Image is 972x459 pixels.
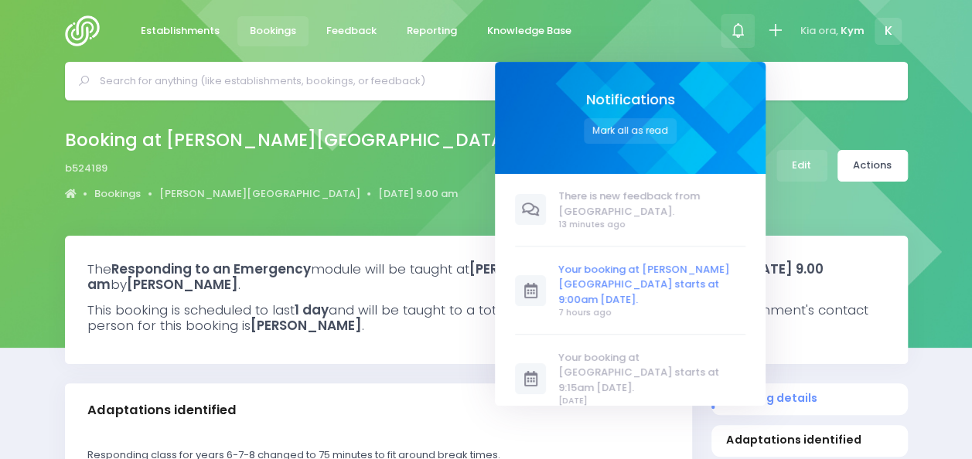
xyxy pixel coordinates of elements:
span: Establishments [141,23,220,39]
span: 13 minutes ago [558,219,745,231]
span: Adaptations identified [726,432,892,448]
a: Your booking at [PERSON_NAME][GEOGRAPHIC_DATA] starts at 9:00am [DATE]. 7 hours ago [515,262,745,319]
span: Notifications [585,92,674,108]
span: Reporting [407,23,457,39]
span: b524189 [65,161,107,176]
a: [DATE] 9.00 am [378,186,458,202]
a: Bookings [237,16,309,46]
span: Your booking at [PERSON_NAME][GEOGRAPHIC_DATA] starts at 9:00am [DATE]. [558,262,745,308]
strong: [PERSON_NAME] [251,316,362,335]
strong: [PERSON_NAME] [127,275,238,294]
a: Feedback [314,16,390,46]
span: Kym [841,23,865,39]
a: Edit [776,150,827,182]
a: Your booking at [GEOGRAPHIC_DATA] starts at 9:15am [DATE]. [DATE] [515,350,745,407]
span: Bookings [250,23,296,39]
span: Feedback [326,23,377,39]
a: Reporting [394,16,470,46]
span: [DATE] [558,395,745,407]
h2: Booking at [PERSON_NAME][GEOGRAPHIC_DATA] [65,130,512,151]
span: Booking details [726,390,892,406]
button: Mark all as read [584,118,677,144]
a: Establishments [128,16,233,46]
img: Logo [65,15,109,46]
strong: 1 day [295,301,329,319]
span: K [875,18,902,45]
strong: Responding to an Emergency [111,260,311,278]
a: Knowledge Base [475,16,585,46]
strong: [PERSON_NAME][GEOGRAPHIC_DATA] [469,260,728,278]
a: [PERSON_NAME][GEOGRAPHIC_DATA] [159,186,360,202]
span: Knowledge Base [487,23,571,39]
a: There is new feedback from [GEOGRAPHIC_DATA]. 13 minutes ago [515,189,745,231]
a: Booking details [711,383,908,415]
input: Search for anything (like establishments, bookings, or feedback) [100,70,886,93]
strong: [DATE] 9.00 am [87,260,824,294]
a: Bookings [94,186,141,202]
span: 7 hours ago [558,307,745,319]
span: Your booking at [GEOGRAPHIC_DATA] starts at 9:15am [DATE]. [558,350,745,396]
h3: This booking is scheduled to last and will be taught to a total of in . The establishment's conta... [87,302,885,334]
a: Actions [837,150,908,182]
span: There is new feedback from [GEOGRAPHIC_DATA]. [558,189,745,219]
a: Adaptations identified [711,425,908,457]
h3: The module will be taught at on by . [87,261,885,293]
h3: Adaptations identified [87,403,237,418]
span: Kia ora, [800,23,838,39]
